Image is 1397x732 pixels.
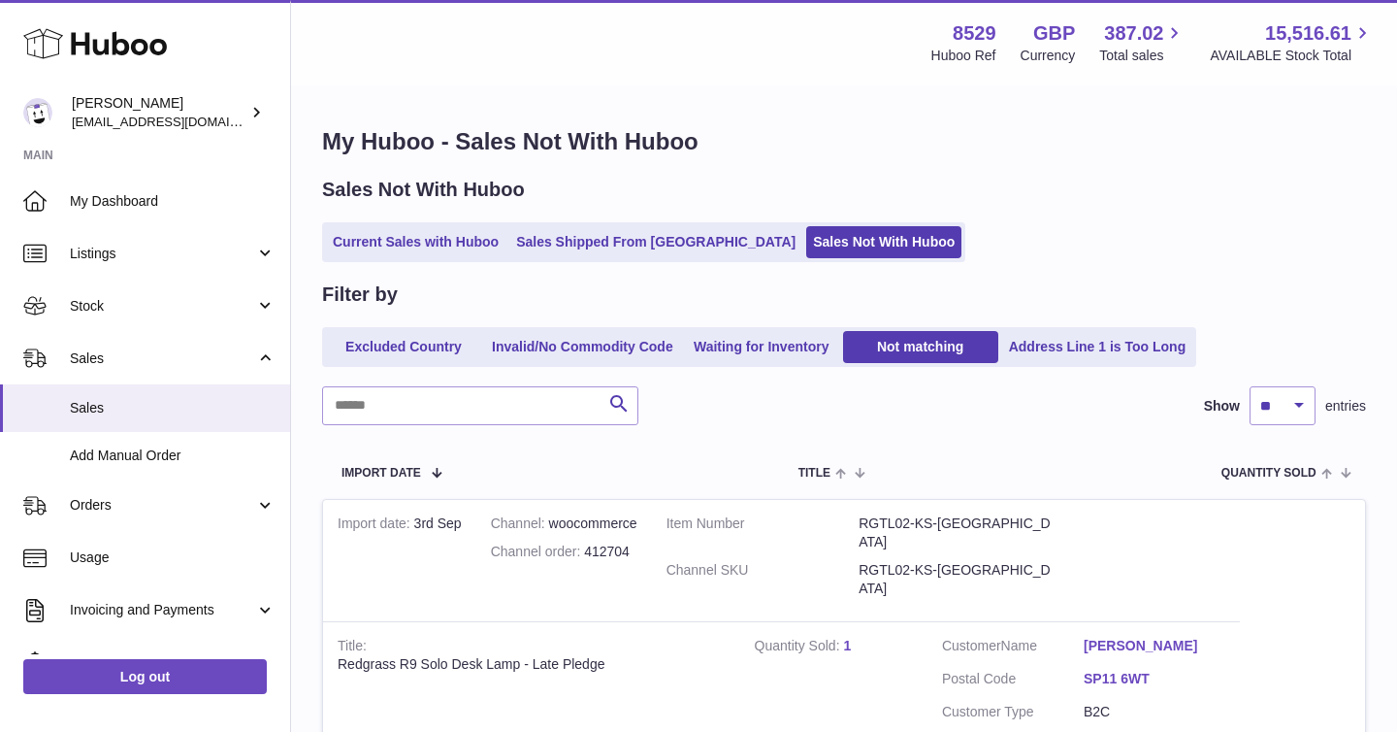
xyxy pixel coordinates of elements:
a: Not matching [843,331,998,363]
span: Invoicing and Payments [70,601,255,619]
a: 1 [843,638,851,653]
a: [PERSON_NAME] [1084,637,1225,655]
span: AVAILABLE Stock Total [1210,47,1374,65]
span: Quantity Sold [1221,467,1316,480]
strong: GBP [1033,20,1075,47]
dd: RGTL02-KS-[GEOGRAPHIC_DATA] [859,515,1052,551]
label: Show [1204,397,1240,416]
a: Address Line 1 is Too Long [1002,331,1193,363]
span: Listings [70,245,255,263]
img: admin@redgrass.ch [23,98,52,127]
span: My Dashboard [70,192,276,211]
dt: Name [942,637,1084,660]
span: 15,516.61 [1265,20,1351,47]
dt: Channel SKU [666,561,860,598]
a: Excluded Country [326,331,481,363]
a: 15,516.61 AVAILABLE Stock Total [1210,20,1374,65]
dt: Item Number [666,515,860,551]
dd: RGTL02-KS-[GEOGRAPHIC_DATA] [859,561,1052,598]
a: Log out [23,659,267,694]
span: Usage [70,549,276,567]
a: Sales Not With Huboo [806,226,961,258]
a: 387.02 Total sales [1099,20,1186,65]
span: Add Manual Order [70,447,276,465]
span: Import date [341,467,421,480]
td: 3rd Sep [323,500,476,622]
strong: Channel order [491,544,585,564]
span: 387.02 [1104,20,1163,47]
a: Waiting for Inventory [684,331,839,363]
span: Cases [70,653,276,672]
div: Huboo Ref [931,47,996,65]
a: Invalid/No Commodity Code [485,331,680,363]
span: Sales [70,399,276,417]
h2: Sales Not With Huboo [322,177,525,203]
span: [EMAIL_ADDRESS][DOMAIN_NAME] [72,114,285,129]
span: Customer [942,638,1001,653]
a: Sales Shipped From [GEOGRAPHIC_DATA] [509,226,802,258]
strong: Channel [491,516,549,536]
div: Redgrass R9 Solo Desk Lamp - Late Pledge [338,655,726,674]
span: Stock [70,297,255,316]
strong: Import date [338,516,414,536]
strong: Quantity Sold [755,638,844,658]
div: 412704 [491,543,637,561]
strong: 8529 [953,20,996,47]
span: entries [1325,397,1366,416]
dd: B2C [1084,703,1225,721]
div: woocommerce [491,515,637,533]
h1: My Huboo - Sales Not With Huboo [322,126,1366,157]
span: Total sales [1099,47,1186,65]
a: SP11 6WT [1084,670,1225,688]
span: Sales [70,349,255,368]
dt: Customer Type [942,703,1084,721]
strong: Title [338,638,367,658]
div: Currency [1021,47,1076,65]
span: Orders [70,496,255,515]
span: Title [798,467,830,480]
dt: Postal Code [942,670,1084,693]
div: [PERSON_NAME] [72,94,246,131]
h2: Filter by [322,282,398,308]
a: Current Sales with Huboo [326,226,505,258]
